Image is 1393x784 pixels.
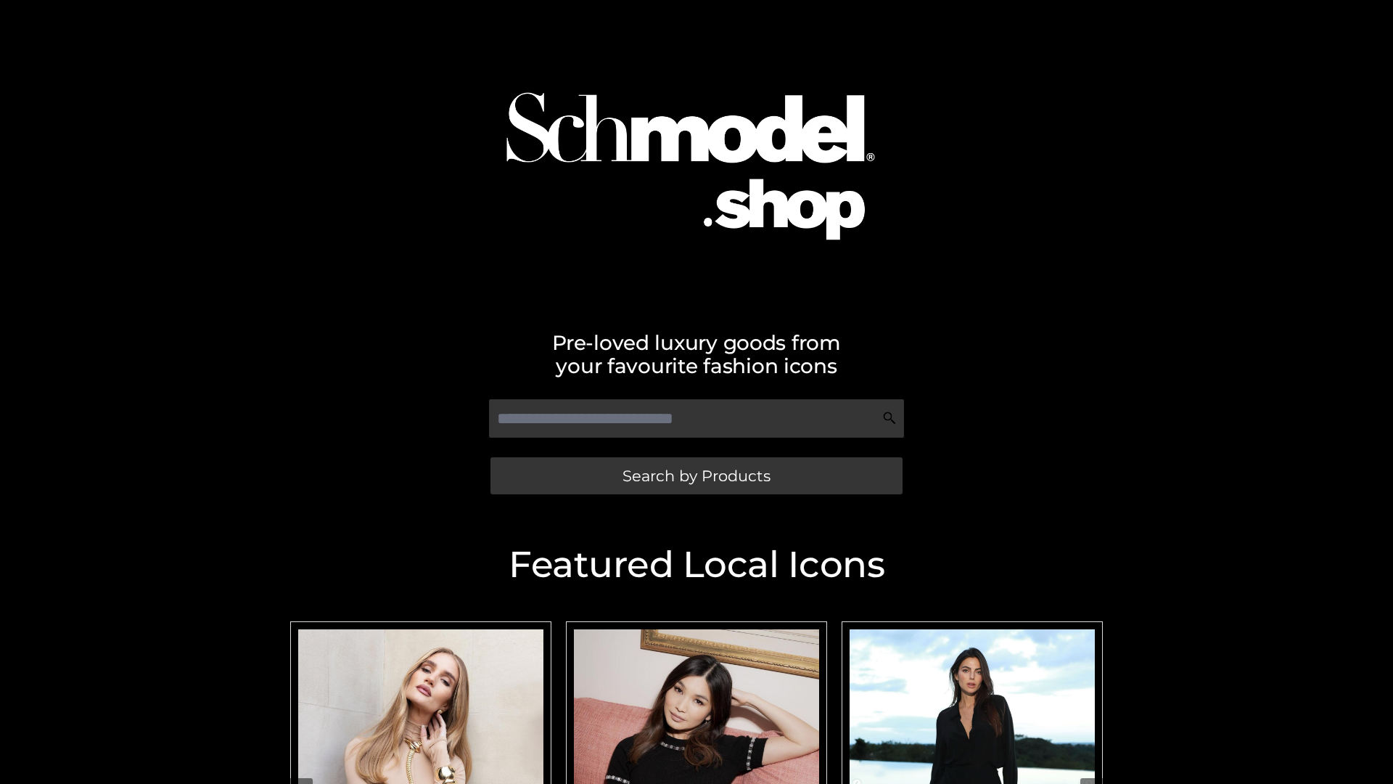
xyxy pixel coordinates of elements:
h2: Featured Local Icons​ [283,547,1110,583]
a: Search by Products [490,457,903,494]
img: Search Icon [882,411,897,425]
h2: Pre-loved luxury goods from your favourite fashion icons [283,331,1110,377]
span: Search by Products [622,468,771,483]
